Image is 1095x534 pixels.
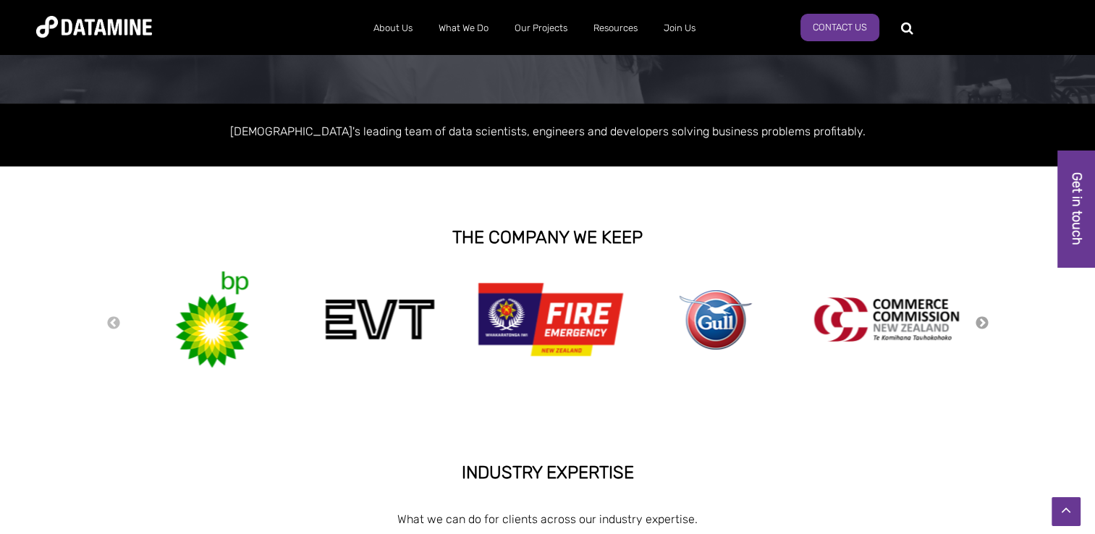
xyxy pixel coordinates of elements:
a: Join Us [651,9,709,47]
img: bp-1 [172,271,252,368]
img: evt-1 [326,300,434,339]
button: Next [975,315,989,331]
a: Get in touch [1058,151,1095,267]
strong: THE COMPANY WE KEEP [452,227,643,247]
strong: INDUSTRY EXPERTISE [462,462,634,483]
img: Datamine [36,16,152,38]
a: What We Do [426,9,502,47]
img: commercecommission [814,297,959,342]
img: gull [680,290,752,349]
a: About Us [360,9,426,47]
p: [DEMOGRAPHIC_DATA]'s leading team of data scientists, engineers and developers solving business p... [135,122,960,141]
a: Contact Us [800,14,879,41]
a: Resources [580,9,651,47]
a: Our Projects [502,9,580,47]
img: Fire Emergency New Zealand [478,276,623,363]
span: What we can do for clients across our industry expertise. [397,512,698,526]
button: Previous [106,315,121,331]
